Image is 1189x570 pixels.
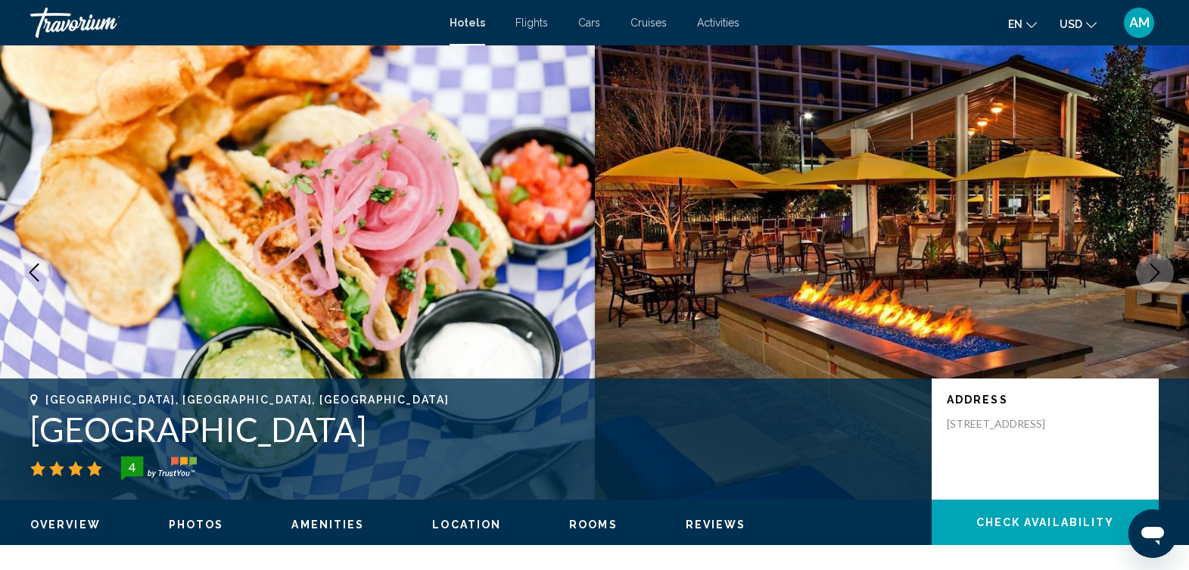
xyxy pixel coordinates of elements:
[569,518,618,531] button: Rooms
[697,17,739,29] a: Activities
[15,254,53,291] button: Previous image
[1119,7,1159,39] button: User Menu
[169,518,224,531] button: Photos
[30,518,101,531] button: Overview
[45,394,449,406] span: [GEOGRAPHIC_DATA], [GEOGRAPHIC_DATA], [GEOGRAPHIC_DATA]
[947,417,1068,431] p: [STREET_ADDRESS]
[976,517,1115,529] span: Check Availability
[1129,15,1150,30] span: AM
[291,518,364,531] button: Amenities
[1060,13,1097,35] button: Change currency
[686,518,746,531] button: Reviews
[1008,13,1037,35] button: Change language
[578,17,600,29] a: Cars
[1008,18,1022,30] span: en
[630,17,667,29] a: Cruises
[30,8,434,38] a: Travorium
[432,518,501,531] button: Location
[117,458,147,476] div: 4
[1128,509,1177,558] iframe: Button to launch messaging window
[932,500,1159,545] button: Check Availability
[121,456,197,481] img: trustyou-badge-hor.svg
[1060,18,1082,30] span: USD
[30,410,917,449] h1: [GEOGRAPHIC_DATA]
[450,17,485,29] a: Hotels
[515,17,548,29] a: Flights
[1136,254,1174,291] button: Next image
[947,394,1144,406] p: Address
